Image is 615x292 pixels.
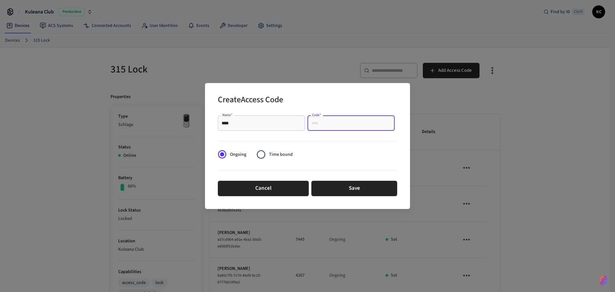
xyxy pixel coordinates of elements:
label: Code [312,113,321,117]
label: Name [222,113,233,117]
span: Ongoing [230,151,246,158]
button: Save [311,181,397,196]
button: Cancel [218,181,309,196]
span: Time bound [269,151,293,158]
h2: Create Access Code [218,91,283,110]
img: SeamLogoGradient.69752ec5.svg [600,275,607,286]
